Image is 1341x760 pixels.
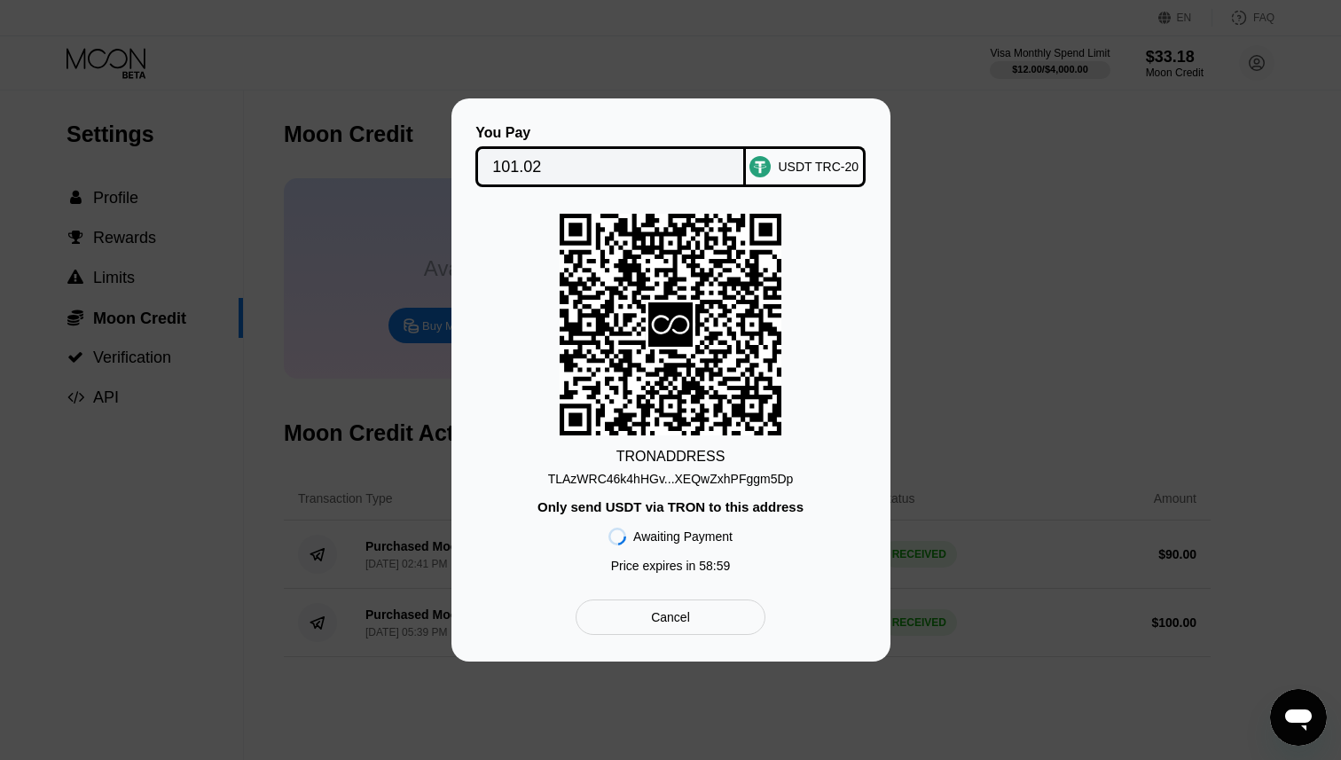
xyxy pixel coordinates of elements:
div: Awaiting Payment [633,529,733,544]
span: 58 : 59 [699,559,730,573]
div: Cancel [576,599,765,635]
div: You Pay [475,125,746,141]
div: USDT TRC-20 [778,160,859,174]
div: Price expires in [611,559,731,573]
div: Cancel [651,609,690,625]
div: TRON ADDRESS [616,449,725,465]
div: TLAzWRC46k4hHGv...XEQwZxhPFggm5Dp [548,472,794,486]
div: You PayUSDT TRC-20 [478,125,864,187]
div: Only send USDT via TRON to this address [537,499,804,514]
iframe: Schaltfläche zum Öffnen des Messaging-Fensters [1270,689,1327,746]
div: TLAzWRC46k4hHGv...XEQwZxhPFggm5Dp [548,465,794,486]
